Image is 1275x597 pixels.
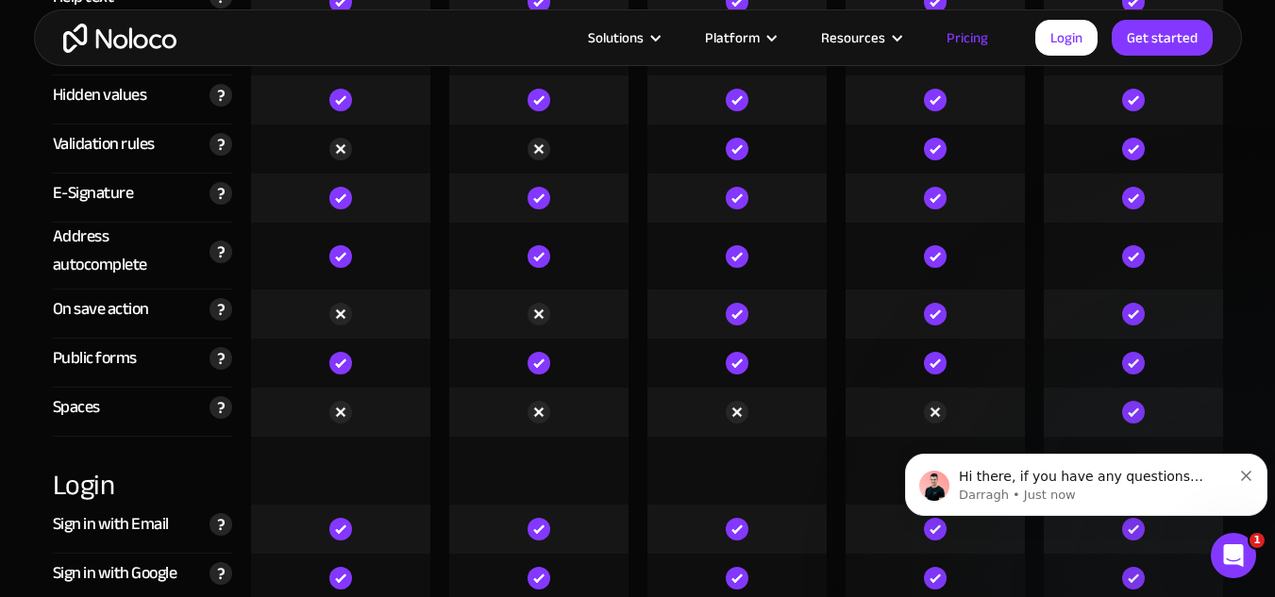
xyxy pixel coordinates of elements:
[53,295,149,323] div: On save action
[53,130,155,158] div: Validation rules
[797,25,923,50] div: Resources
[588,25,644,50] div: Solutions
[53,437,232,505] div: Login
[63,24,176,53] a: home
[53,223,200,279] div: Address autocomplete
[681,25,797,50] div: Platform
[53,559,177,588] div: Sign in with Google
[1112,20,1213,56] a: Get started
[1211,533,1256,578] iframe: Intercom live chat
[53,393,100,422] div: Spaces
[1035,20,1098,56] a: Login
[898,414,1275,546] iframe: Intercom notifications message
[564,25,681,50] div: Solutions
[53,344,137,373] div: Public forms
[53,510,169,539] div: Sign in with Email
[923,25,1012,50] a: Pricing
[821,25,885,50] div: Resources
[53,81,147,109] div: Hidden values
[53,179,134,207] div: E-Signature
[1250,533,1265,548] span: 1
[705,25,760,50] div: Platform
